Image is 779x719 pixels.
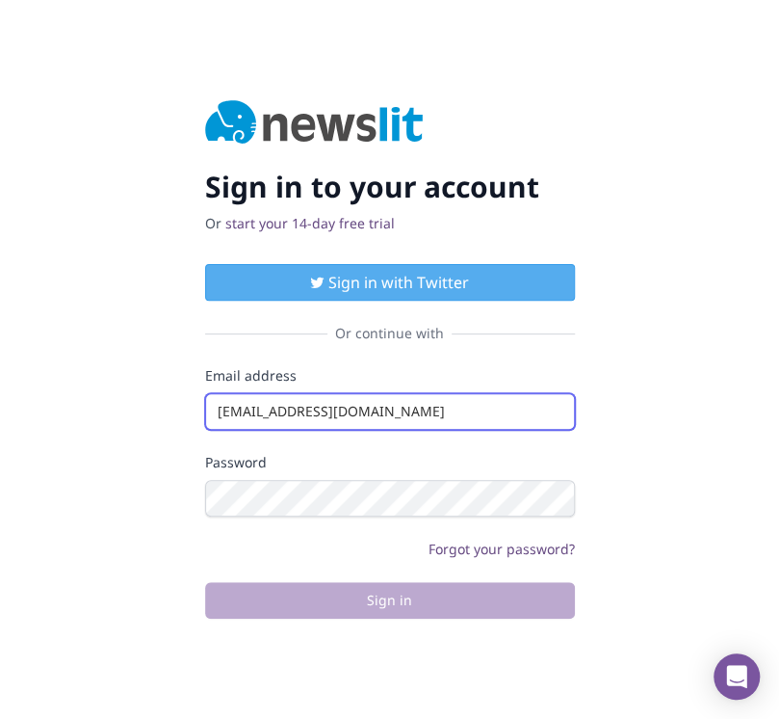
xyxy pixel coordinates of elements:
button: Sign in with Twitter [205,264,575,301]
div: Open Intercom Messenger [714,653,760,700]
h2: Sign in to your account [205,170,575,204]
label: Email address [205,366,575,386]
button: Sign in [205,582,575,619]
a: start your 14-day free trial [225,214,395,232]
img: Newslit [205,100,424,146]
a: Forgot your password? [428,540,575,558]
p: Or [205,214,575,233]
span: Or continue with [327,324,452,343]
label: Password [205,453,575,472]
